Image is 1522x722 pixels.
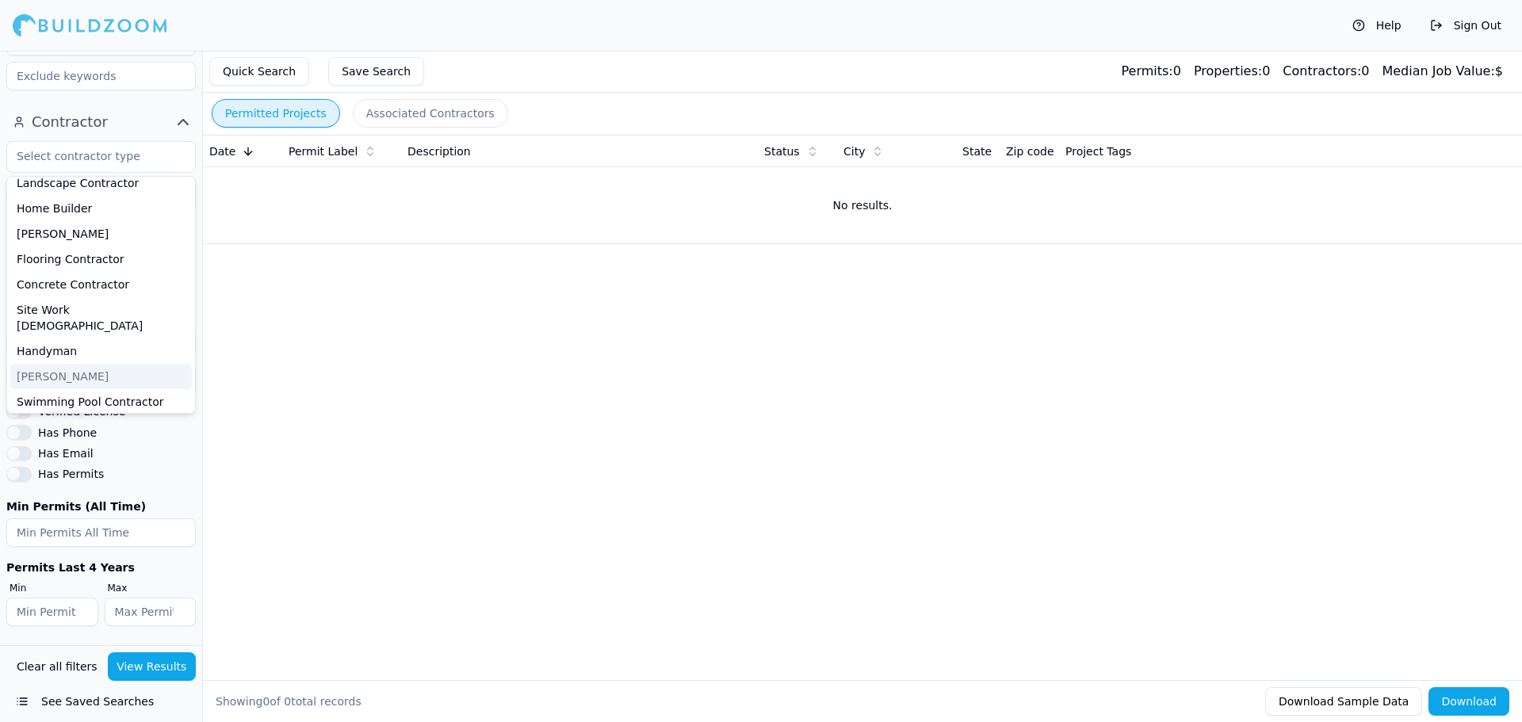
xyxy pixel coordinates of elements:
button: See Saved Searches [6,687,196,716]
div: Permits Last 4 Years [6,560,196,575]
span: Contractor [32,111,108,133]
button: Quick Search [209,57,309,86]
label: Has Permits [38,468,104,479]
button: Associated Contractors [353,99,508,128]
div: Flooring Contractor [10,246,192,272]
input: Min Permits Last 4 Years [6,598,98,626]
span: Properties: [1194,63,1262,78]
button: Help [1344,13,1409,38]
span: 0 [262,695,270,708]
button: Permitted Projects [212,99,340,128]
button: Save Search [328,57,424,86]
span: Permits: [1121,63,1172,78]
span: Description [407,143,471,159]
input: Max Permits Last 4 Years [105,598,197,626]
span: State [962,143,992,159]
label: Min [10,582,98,594]
span: Zip code [1006,143,1054,159]
label: Has Phone [38,427,97,438]
span: 0 [284,695,291,708]
td: No results. [203,167,1522,243]
label: Verified License [38,406,125,417]
div: [PERSON_NAME] [10,364,192,389]
div: Swimming Pool Contractor [10,389,192,414]
button: Download [1428,687,1509,716]
div: [PERSON_NAME] [10,221,192,246]
span: Contractors: [1283,63,1361,78]
button: Sign Out [1422,13,1509,38]
input: Exclude keywords [6,62,196,90]
input: Select contractor type [7,142,175,170]
label: Min Permits (All Time) [6,501,196,512]
div: Suggestions [6,176,196,414]
div: Showing of total records [216,693,361,709]
button: Clear all filters [13,652,101,681]
span: Median Job Value: [1382,63,1494,78]
span: Permit Label [289,143,358,159]
div: 0 [1283,62,1369,81]
div: Handyman [10,338,192,364]
label: Has Email [38,448,94,459]
div: Home Builder [10,196,192,221]
label: Max [108,582,197,594]
div: Site Work [DEMOGRAPHIC_DATA] [10,297,192,338]
div: $ [1382,62,1503,81]
div: 0 [1194,62,1270,81]
div: Landscape Contractor [10,170,192,196]
button: Download Sample Data [1265,687,1422,716]
button: View Results [108,652,197,681]
span: Project Tags [1065,143,1131,159]
button: Contractor [6,109,196,135]
input: Min Permits All Time [6,518,196,547]
div: Concrete Contractor [10,272,192,297]
span: City [843,143,865,159]
div: 0 [1121,62,1180,81]
span: Status [764,143,800,159]
span: Date [209,143,235,159]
